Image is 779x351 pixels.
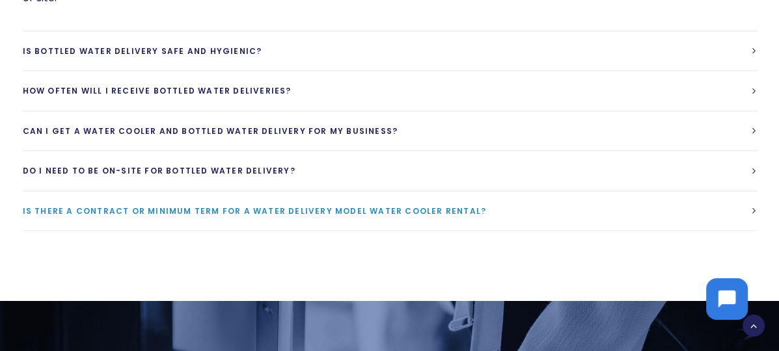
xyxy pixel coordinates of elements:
[23,191,757,231] a: Is there a contract or minimum term for a water delivery model water cooler rental?
[23,205,487,216] span: Is there a contract or minimum term for a water delivery model water cooler rental?
[23,111,757,151] a: Can I get a water cooler and bottled water delivery for my business?
[23,85,292,96] span: How often will I receive bottled water deliveries?
[693,265,761,333] iframe: Chatbot
[23,151,757,190] a: Do I need to be on-site for bottled water delivery?
[23,31,757,71] a: Is bottled water delivery safe and hygienic?
[23,165,295,176] span: Do I need to be on-site for bottled water delivery?
[23,125,398,136] span: Can I get a water cooler and bottled water delivery for my business?
[23,45,262,57] span: Is bottled water delivery safe and hygienic?
[23,71,757,110] a: How often will I receive bottled water deliveries?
